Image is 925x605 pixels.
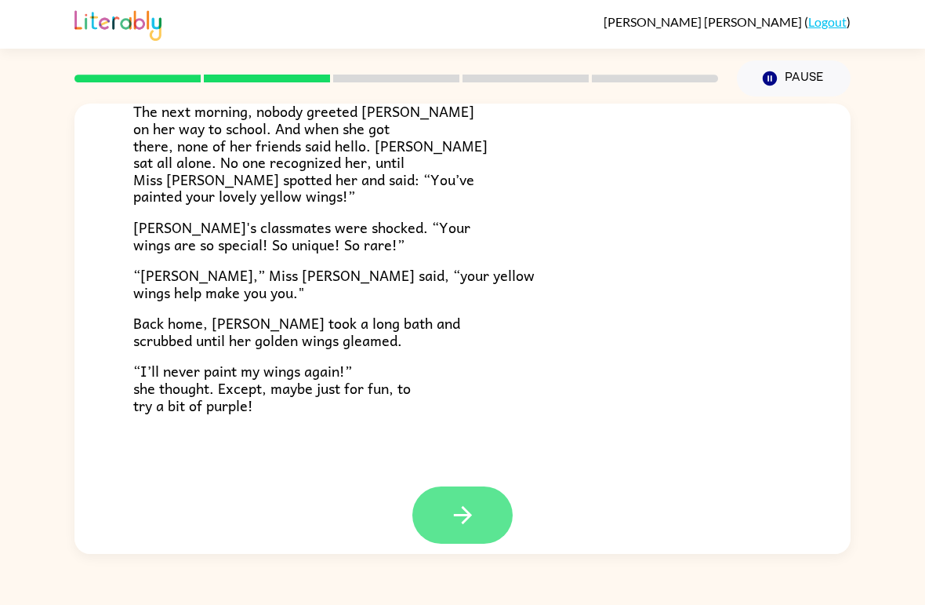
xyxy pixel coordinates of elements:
[74,6,161,41] img: Literably
[133,100,488,207] span: The next morning, nobody greeted [PERSON_NAME] on her way to school. And when she got there, none...
[133,216,470,256] span: [PERSON_NAME]'s classmates were shocked. “Your wings are so special! So unique! So rare!”
[808,14,847,29] a: Logout
[737,60,851,97] button: Pause
[604,14,851,29] div: ( )
[133,312,460,352] span: Back home, [PERSON_NAME] took a long bath and scrubbed until her golden wings gleamed.
[604,14,804,29] span: [PERSON_NAME] [PERSON_NAME]
[133,264,535,304] span: “[PERSON_NAME],” Miss [PERSON_NAME] said, “your yellow wings help make you you."
[133,359,411,416] span: “I’ll never paint my wings again!” she thought. Except, maybe just for fun, to try a bit of purple!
